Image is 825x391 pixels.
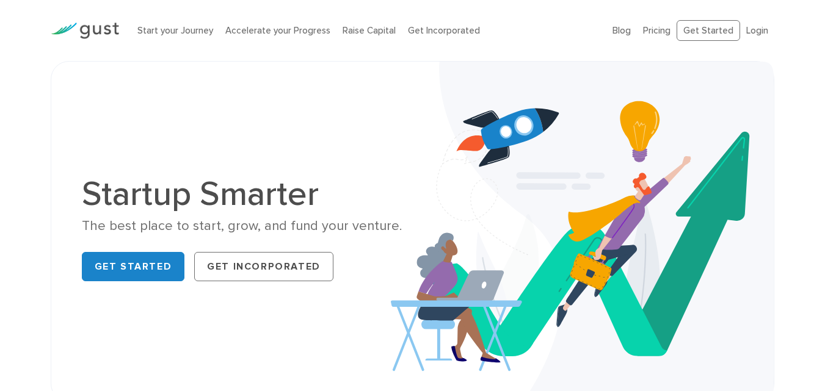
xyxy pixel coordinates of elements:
div: The best place to start, grow, and fund your venture. [82,217,404,235]
a: Get Incorporated [408,25,480,36]
img: Gust Logo [51,23,119,39]
a: Blog [612,25,631,36]
a: Raise Capital [343,25,396,36]
a: Accelerate your Progress [225,25,330,36]
a: Get Started [677,20,740,41]
a: Start your Journey [137,25,213,36]
h1: Startup Smarter [82,177,404,211]
a: Pricing [643,25,671,36]
a: Get Started [82,252,185,281]
a: Login [746,25,768,36]
a: Get Incorporated [194,252,333,281]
